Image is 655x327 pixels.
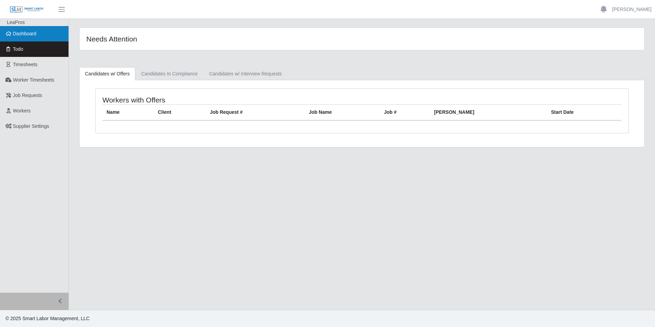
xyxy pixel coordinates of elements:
[13,77,54,83] span: Worker Timesheets
[305,105,380,121] th: Job Name
[547,105,621,121] th: Start Date
[430,105,547,121] th: [PERSON_NAME]
[135,67,203,81] a: Candidates In Compliance
[13,62,38,67] span: Timesheets
[7,20,25,25] span: LeaPros
[86,35,310,43] h4: Needs Attention
[203,67,288,81] a: Candidates w/ Interview Requests
[13,31,37,36] span: Dashboard
[206,105,305,121] th: Job Request #
[380,105,430,121] th: Job #
[154,105,206,121] th: Client
[102,96,313,104] h4: Workers with Offers
[612,6,652,13] a: [PERSON_NAME]
[13,46,23,52] span: Todo
[79,67,135,81] a: Candidates w/ Offers
[13,123,49,129] span: Supplier Settings
[13,93,42,98] span: Job Requests
[102,105,154,121] th: Name
[13,108,31,113] span: Workers
[10,6,44,13] img: SLM Logo
[5,316,89,321] span: © 2025 Smart Labor Management, LLC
